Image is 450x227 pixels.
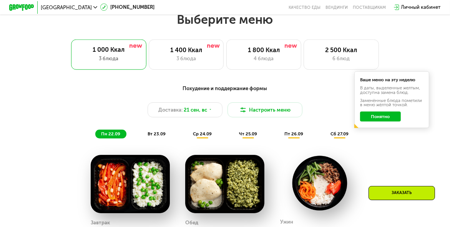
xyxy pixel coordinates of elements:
[100,3,154,11] a: [PHONE_NUMBER]
[280,217,293,227] div: Ужин
[155,55,217,63] div: 3 блюда
[239,131,257,137] span: чт 25.09
[78,46,140,54] div: 1 000 Ккал
[158,106,183,114] span: Доставка:
[360,78,424,82] div: Ваше меню на эту неделю
[233,46,295,54] div: 1 800 Ккал
[233,55,295,63] div: 4 блюда
[311,46,372,54] div: 2 500 Ккал
[353,5,386,10] div: поставщикам
[360,86,424,95] div: В даты, выделенные желтым, доступна замена блюд.
[101,131,120,137] span: пн 22.09
[369,186,435,200] div: Заказать
[325,5,348,10] a: Вендинги
[401,3,441,11] div: Личный кабинет
[284,131,303,137] span: пт 26.09
[330,131,349,137] span: сб 27.09
[184,106,207,114] span: 21 сен, вс
[155,46,217,54] div: 1 400 Ккал
[41,5,92,10] span: [GEOGRAPHIC_DATA]
[227,102,302,117] button: Настроить меню
[289,5,320,10] a: Качество еды
[193,131,212,137] span: ср 24.09
[20,12,430,27] h2: Выберите меню
[78,55,140,63] div: 3 блюда
[311,55,372,63] div: 6 блюд
[148,131,166,137] span: вт 23.09
[360,112,401,122] button: Понятно
[40,85,410,92] div: Похудение и поддержание формы
[360,99,424,107] div: Заменённые блюда пометили в меню жёлтой точкой.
